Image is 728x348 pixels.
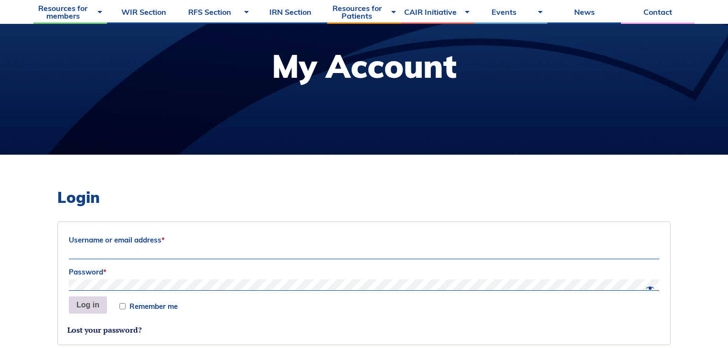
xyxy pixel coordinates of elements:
[119,303,126,309] input: Remember me
[69,233,659,247] label: Username or email address
[67,325,142,335] a: Lost your password?
[69,265,659,279] label: Password
[272,50,457,82] h1: My Account
[57,188,671,206] h2: Login
[129,303,178,310] span: Remember me
[69,296,107,314] button: Log in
